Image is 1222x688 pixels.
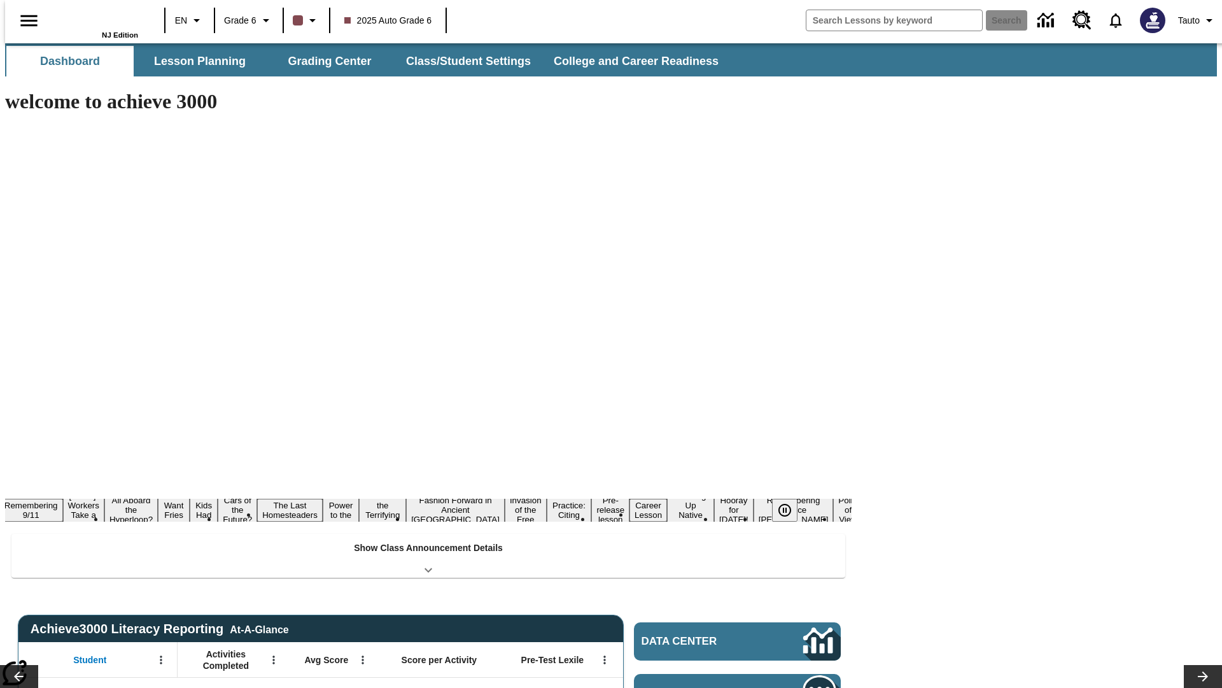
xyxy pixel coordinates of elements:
span: Achieve3000 Literacy Reporting [31,622,289,636]
p: Show Class Announcement Details [354,541,503,555]
span: Avg Score [304,654,348,666]
span: Tauto [1178,14,1200,27]
button: Grading Center [266,46,393,76]
div: Home [55,4,138,39]
span: Grade 6 [224,14,256,27]
span: Score per Activity [402,654,477,666]
button: Slide 4 All Aboard the Hyperloop? [104,494,158,526]
span: Student [73,654,106,666]
button: Slide 10 Attack of the Terrifying Tomatoes [359,489,406,531]
button: Slide 18 Remembering Justice O'Connor [754,494,834,526]
button: Slide 8 The Last Homesteaders [257,499,323,522]
button: College and Career Readiness [544,46,729,76]
button: Language: EN, Select a language [169,9,210,32]
button: Open Menu [264,650,283,670]
button: Slide 11 Fashion Forward in Ancient Rome [406,494,505,526]
div: SubNavbar [5,46,730,76]
a: Resource Center, Will open in new tab [1065,3,1099,38]
a: Data Center [634,622,841,661]
button: Class color is dark brown. Change class color [288,9,325,32]
a: Notifications [1099,4,1132,37]
button: Slide 12 The Invasion of the Free CD [505,484,547,536]
div: Pause [772,499,810,522]
div: Show Class Announcement Details [11,534,845,578]
button: Slide 19 Point of View [833,494,862,526]
button: Grade: Grade 6, Select a grade [219,9,279,32]
a: Home [55,6,138,31]
button: Slide 13 Mixed Practice: Citing Evidence [547,489,592,531]
button: Open Menu [151,650,171,670]
button: Profile/Settings [1173,9,1222,32]
span: NJ Edition [102,31,138,39]
div: At-A-Glance [230,622,288,636]
button: Slide 5 Do You Want Fries With That? [158,480,190,541]
button: Open Menu [595,650,614,670]
button: Slide 15 Career Lesson [629,499,667,522]
a: Data Center [1030,3,1065,38]
button: Open Menu [353,650,372,670]
span: Activities Completed [184,649,268,671]
span: Pre-Test Lexile [521,654,584,666]
input: search field [806,10,982,31]
button: Slide 7 Cars of the Future? [218,494,257,526]
button: Slide 16 Cooking Up Native Traditions [667,489,714,531]
button: Lesson Planning [136,46,263,76]
button: Slide 17 Hooray for Constitution Day! [714,494,754,526]
button: Slide 3 Labor Day: Workers Take a Stand [63,489,104,531]
button: Slide 9 Solar Power to the People [323,489,360,531]
div: SubNavbar [5,43,1217,76]
button: Slide 6 Dirty Jobs Kids Had To Do [190,480,218,541]
button: Select a new avatar [1132,4,1173,37]
img: Avatar [1140,8,1165,33]
span: EN [175,14,187,27]
button: Lesson carousel, Next [1184,665,1222,688]
button: Class/Student Settings [396,46,541,76]
button: Dashboard [6,46,134,76]
span: 2025 Auto Grade 6 [344,14,432,27]
h1: welcome to achieve 3000 [5,90,852,113]
span: Data Center [642,635,761,648]
button: Slide 14 Pre-release lesson [591,494,629,526]
button: Open side menu [10,2,48,39]
button: Pause [772,499,797,522]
